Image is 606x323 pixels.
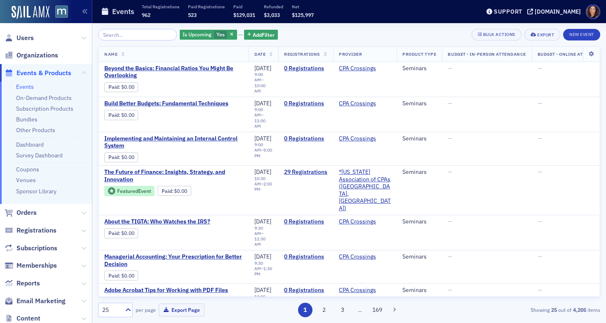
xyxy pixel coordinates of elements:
a: 29 Registrations [284,169,327,176]
a: Adobe Acrobat Tips for Working with PDF Files [104,287,243,294]
span: Subscriptions [16,244,57,253]
span: [DATE] [254,218,271,225]
time: 1:30 PM [254,266,272,277]
button: 2 [317,303,331,317]
span: — [448,286,452,294]
span: [DATE] [254,100,271,107]
div: – [254,107,272,129]
span: Provider [339,51,362,57]
div: Paid: 0 - $0 [104,110,138,120]
p: Refunded [264,4,283,9]
a: CPA Crossings [339,218,376,226]
a: Build Better Budgets: Fundamental Techniques [104,100,243,107]
a: Events & Products [5,69,71,78]
div: Featured Event [117,189,151,193]
span: [DATE] [254,168,271,176]
div: Support [494,8,522,15]
span: $0.00 [121,84,134,90]
span: 962 [142,12,150,18]
a: Subscription Products [16,105,73,112]
span: [DATE] [254,64,271,72]
span: 523 [188,12,197,18]
span: Name [104,51,117,57]
a: Email Marketing [5,297,66,306]
span: Implementing and Maintaining an Internal Control System [104,135,243,150]
p: Paid Registrations [188,4,225,9]
div: – [254,261,272,277]
span: Reports [16,279,40,288]
a: View Homepage [49,5,68,19]
button: New Event [563,29,600,40]
a: Sponsor Library [16,188,56,195]
div: – [254,72,272,94]
span: $0.00 [121,273,134,279]
span: : [108,154,121,160]
a: 0 Registrations [284,218,327,226]
a: Subscriptions [5,244,57,253]
span: : [162,188,174,194]
img: SailAMX [12,6,49,19]
span: — [538,135,542,142]
div: Paid: 0 - $0 [104,152,138,162]
a: Venues [16,176,36,184]
button: 3 [336,303,350,317]
a: CPA Crossings [339,135,376,142]
div: 25 [102,306,120,314]
span: Events & Products [16,69,71,78]
button: Bulk Actions [472,29,521,40]
a: On-Demand Products [16,94,72,102]
h1: Events [112,7,134,17]
button: [DOMAIN_NAME] [527,9,584,14]
a: Paid [108,230,119,236]
div: Paid: 29 - $0 [157,186,191,196]
a: Dashboard [16,141,44,148]
a: Orders [5,208,37,217]
a: Other Products [16,126,55,134]
span: : [108,112,121,118]
div: Seminars [402,135,436,142]
a: Content [5,314,40,323]
span: Memberships [16,261,57,270]
span: CPA Crossings [339,135,391,142]
span: Budget - In-Person Attendance [448,51,526,57]
span: Orders [16,208,37,217]
span: CPA Crossings [339,100,391,107]
a: CPA Crossings [339,100,376,107]
time: 9:30 AM [254,225,263,236]
span: — [538,64,542,72]
a: Coupons [16,166,39,173]
a: 0 Registrations [284,65,327,72]
span: $0.00 [121,112,134,118]
span: — [448,253,452,260]
span: $0.00 [174,188,187,194]
a: Reports [5,279,40,288]
time: 9:00 AM [254,71,263,83]
span: Add Filter [253,31,275,38]
p: Paid [233,4,255,9]
span: CPA Crossings [339,287,391,294]
a: 0 Registrations [284,100,327,107]
span: Product Type [402,51,436,57]
a: The Future of Finance: Insights, Strategy, and Innovation [104,169,243,183]
a: Paid [108,84,119,90]
span: Registrations [284,51,320,57]
button: 169 [370,303,385,317]
a: Beyond the Basics: Financial Ratios You Might Be Overlooking [104,65,243,79]
a: Events [16,83,34,90]
div: Paid: 0 - $0 [104,271,138,280]
a: *[US_STATE] Association of CPAs ([GEOGRAPHIC_DATA], [GEOGRAPHIC_DATA]) [339,169,391,212]
time: 9:00 AM [254,142,263,153]
span: Content [16,314,40,323]
span: Yes [216,31,225,38]
a: Organizations [5,51,58,60]
span: Is Upcoming [183,31,211,38]
div: – [254,176,272,192]
span: — [538,218,542,225]
span: [DATE] [254,253,271,260]
p: Total Registrations [142,4,179,9]
img: SailAMX [55,5,68,18]
span: [DATE] [254,286,271,294]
